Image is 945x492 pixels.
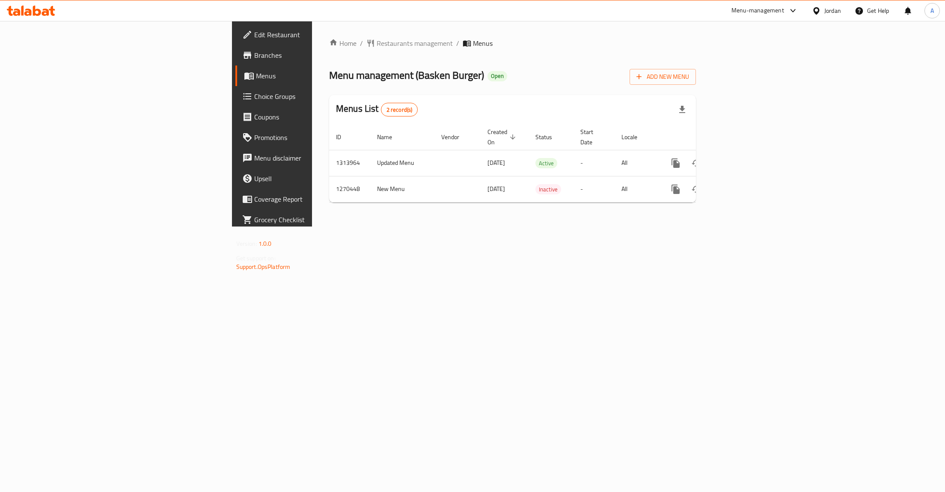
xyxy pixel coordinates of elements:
div: Total records count [381,103,418,116]
span: Restaurants management [377,38,453,48]
a: Menu disclaimer [235,148,390,168]
a: Menus [235,66,390,86]
a: Grocery Checklist [235,209,390,230]
span: Inactive [535,185,561,194]
span: Add New Menu [636,72,689,82]
span: Menus [473,38,493,48]
td: - [574,150,615,176]
nav: breadcrumb [329,38,696,48]
button: Change Status [686,179,707,200]
span: Status [535,132,563,142]
span: 1.0.0 [259,238,272,249]
td: Updated Menu [370,150,434,176]
span: [DATE] [487,183,505,194]
div: Open [487,71,507,81]
span: Menu management ( Basken Burger ) [329,66,484,85]
h2: Menus List [336,102,418,116]
a: Choice Groups [235,86,390,107]
span: Menus [256,71,383,81]
td: All [615,176,659,202]
a: Edit Restaurant [235,24,390,45]
span: Name [377,132,403,142]
span: 2 record(s) [381,106,418,114]
span: ID [336,132,352,142]
span: Vendor [441,132,470,142]
span: Grocery Checklist [254,215,383,225]
th: Actions [659,124,755,150]
div: Export file [672,99,692,120]
span: Menu disclaimer [254,153,383,163]
button: Change Status [686,153,707,173]
button: more [666,179,686,200]
button: more [666,153,686,173]
a: Promotions [235,127,390,148]
table: enhanced table [329,124,755,203]
span: A [930,6,934,15]
span: Version: [236,238,257,249]
span: Edit Restaurant [254,30,383,40]
span: Branches [254,50,383,60]
a: Coverage Report [235,189,390,209]
a: Coupons [235,107,390,127]
li: / [456,38,459,48]
button: Add New Menu [630,69,696,85]
a: Upsell [235,168,390,189]
span: Coverage Report [254,194,383,204]
span: Created On [487,127,518,147]
span: [DATE] [487,157,505,168]
span: Choice Groups [254,91,383,101]
span: Promotions [254,132,383,143]
span: Locale [621,132,648,142]
span: Coupons [254,112,383,122]
a: Restaurants management [366,38,453,48]
a: Branches [235,45,390,66]
div: Jordan [824,6,841,15]
td: New Menu [370,176,434,202]
span: Active [535,158,557,168]
td: - [574,176,615,202]
span: Start Date [580,127,604,147]
td: All [615,150,659,176]
a: Support.OpsPlatform [236,261,291,272]
span: Open [487,72,507,80]
span: Get support on: [236,253,276,264]
div: Menu-management [731,6,784,16]
span: Upsell [254,173,383,184]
